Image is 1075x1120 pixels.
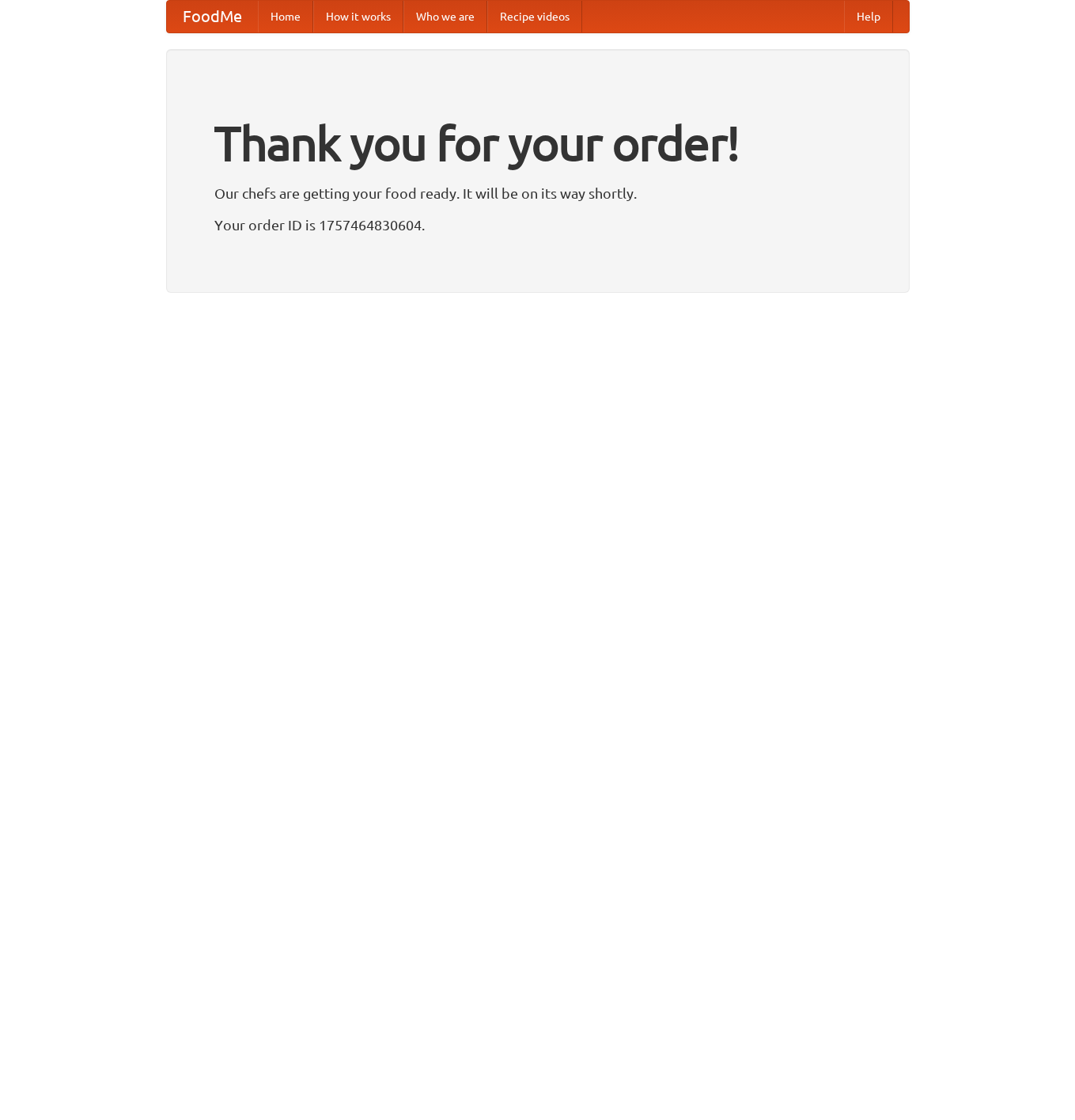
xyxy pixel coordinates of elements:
a: Help [844,1,893,32]
p: Your order ID is 1757464830604. [214,213,861,237]
a: How it works [313,1,403,32]
a: Who we are [403,1,487,32]
a: Home [258,1,313,32]
p: Our chefs are getting your food ready. It will be on its way shortly. [214,181,861,205]
a: FoodMe [167,1,258,32]
a: Recipe videos [487,1,582,32]
h1: Thank you for your order! [214,105,861,181]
